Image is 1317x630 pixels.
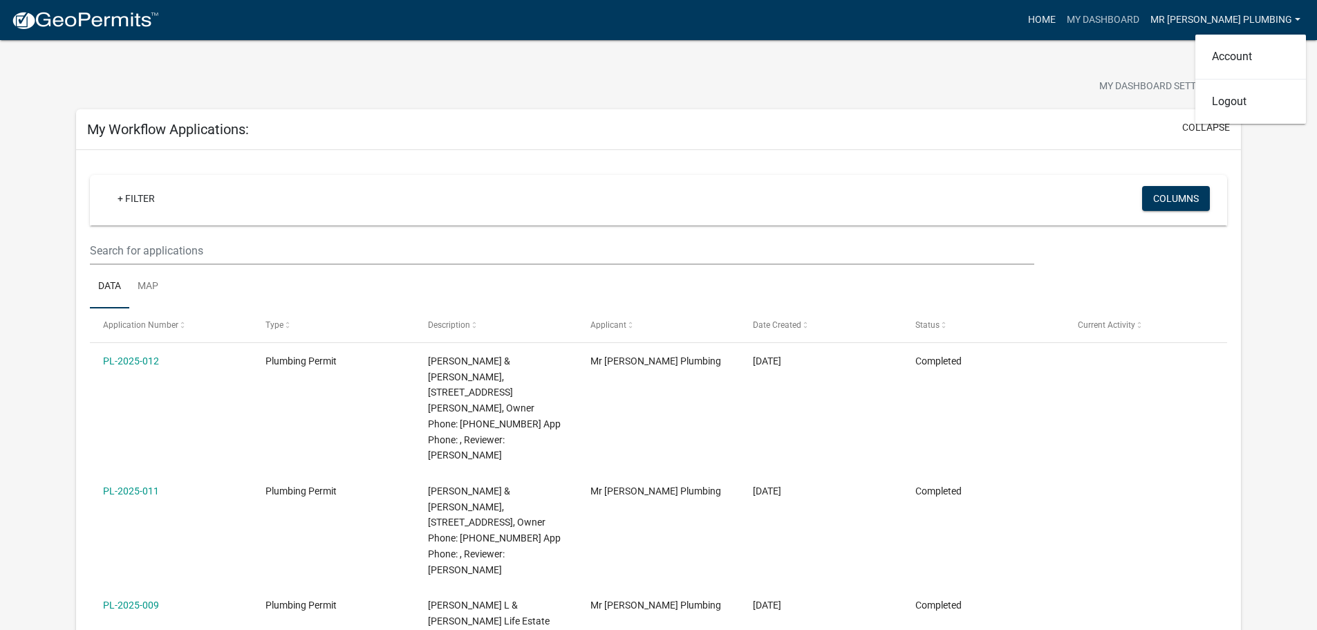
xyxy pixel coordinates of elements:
[103,600,159,611] a: PL-2025-009
[1064,308,1226,342] datatable-header-cell: Current Activity
[1022,7,1061,33] a: Home
[915,600,962,611] span: Completed
[1195,85,1306,118] a: Logout
[90,308,252,342] datatable-header-cell: Application Number
[1145,7,1306,33] a: Mr [PERSON_NAME] Plumbing
[1142,186,1210,211] button: Columns
[1195,35,1306,124] div: Mr [PERSON_NAME] Plumbing
[87,121,249,138] h5: My Workflow Applications:
[103,355,159,367] a: PL-2025-012
[915,320,940,330] span: Status
[1078,320,1135,330] span: Current Activity
[428,355,561,461] span: Young Steven T & Tammy L, 4483 W PINE RIDGE DR LA PORTE 46350, Owner Phone: 219-871-2081 App Phon...
[1088,73,1249,100] button: My Dashboard Settingssettings
[428,320,470,330] span: Description
[103,485,159,497] a: PL-2025-011
[252,308,415,342] datatable-header-cell: Type
[753,320,801,330] span: Date Created
[428,485,561,575] span: Mccoy Mike & Andrea L, 774 E REMINGTON SQ LA PORTE 46350, Owner Phone: 219-331-0183 App Phone: , ...
[902,308,1064,342] datatable-header-cell: Status
[915,355,962,367] span: Completed
[915,485,962,497] span: Completed
[265,485,337,497] span: Plumbing Permit
[753,485,781,497] span: 02/17/2025
[265,320,283,330] span: Type
[740,308,902,342] datatable-header-cell: Date Created
[1099,79,1218,95] span: My Dashboard Settings
[415,308,577,342] datatable-header-cell: Description
[590,600,721,611] span: Mr Rooter Plumbing
[753,600,781,611] span: 02/11/2025
[590,485,721,497] span: Mr Rooter Plumbing
[90,237,1034,265] input: Search for applications
[1182,120,1230,135] button: collapse
[106,186,166,211] a: + Filter
[577,308,740,342] datatable-header-cell: Applicant
[590,320,626,330] span: Applicant
[265,600,337,611] span: Plumbing Permit
[129,265,167,309] a: Map
[1195,40,1306,73] a: Account
[90,265,129,309] a: Data
[1061,7,1145,33] a: My Dashboard
[753,355,781,367] span: 02/17/2025
[590,355,721,367] span: Mr Rooter Plumbing
[103,320,178,330] span: Application Number
[265,355,337,367] span: Plumbing Permit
